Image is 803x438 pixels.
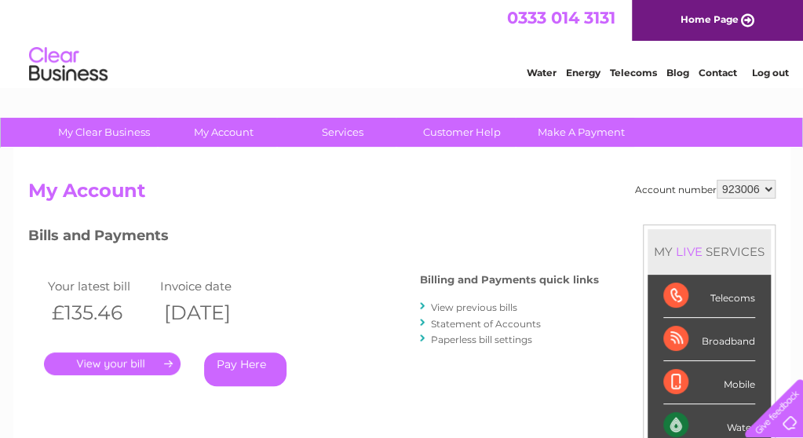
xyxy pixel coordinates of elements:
td: Your latest bill [44,276,157,297]
a: Water [527,67,557,78]
a: . [44,352,181,375]
a: Blog [666,67,689,78]
a: My Clear Business [39,118,169,147]
a: View previous bills [431,301,517,313]
a: Log out [751,67,788,78]
h2: My Account [28,180,776,210]
a: My Account [159,118,288,147]
div: Account number [635,180,776,199]
a: Make A Payment [516,118,646,147]
div: MY SERVICES [648,229,771,274]
td: Invoice date [156,276,269,297]
h4: Billing and Payments quick links [420,274,599,286]
img: logo.png [28,41,108,89]
a: Paperless bill settings [431,334,532,345]
a: Customer Help [397,118,527,147]
a: Energy [566,67,600,78]
div: Broadband [663,318,755,361]
a: Telecoms [610,67,657,78]
th: [DATE] [156,297,269,329]
th: £135.46 [44,297,157,329]
h3: Bills and Payments [28,224,599,252]
a: 0333 014 3131 [507,8,615,27]
div: Telecoms [663,275,755,318]
a: Pay Here [204,352,287,386]
a: Statement of Accounts [431,318,541,330]
div: LIVE [673,244,706,259]
div: Clear Business is a trading name of Verastar Limited (registered in [GEOGRAPHIC_DATA] No. 3667643... [31,9,773,76]
div: Mobile [663,361,755,404]
a: Contact [699,67,737,78]
a: Services [278,118,407,147]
